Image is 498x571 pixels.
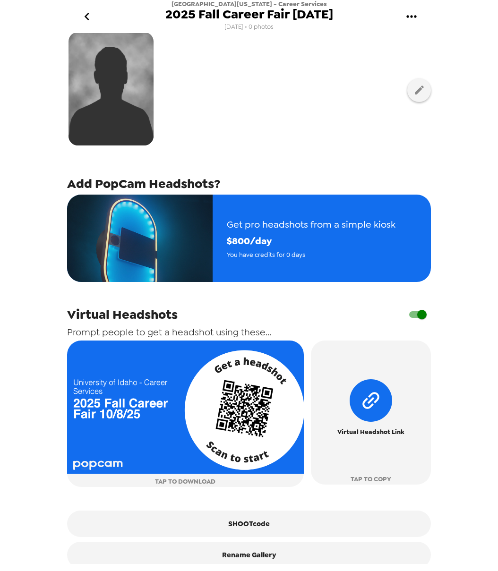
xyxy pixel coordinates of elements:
[337,426,404,437] span: Virtual Headshot Link
[396,1,427,32] button: gallery menu
[67,175,220,192] span: Add PopCam Headshots?
[227,216,395,233] span: Get pro headshots from a simple kiosk
[227,233,395,249] span: $ 800 /day
[67,341,304,474] img: qr card
[67,542,431,568] button: Rename Gallery
[67,195,431,282] button: Get pro headshots from a simple kiosk$800/dayYou have credits for 0 days
[67,511,431,537] button: SHOOTcode
[67,195,213,282] img: popcam example
[69,32,154,145] img: silhouette
[67,326,271,338] span: Prompt people to get a headshot using these...
[71,1,102,32] button: go back
[351,474,391,485] span: TAP TO COPY
[311,341,431,485] button: Virtual Headshot LinkTAP TO COPY
[165,8,333,21] span: 2025 Fall Career Fair [DATE]
[227,249,395,260] span: You have credits for 0 days
[67,341,304,487] button: TAP TO DOWNLOAD
[224,21,274,34] span: [DATE] • 0 photos
[155,476,215,487] span: TAP TO DOWNLOAD
[67,306,178,323] span: Virtual Headshots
